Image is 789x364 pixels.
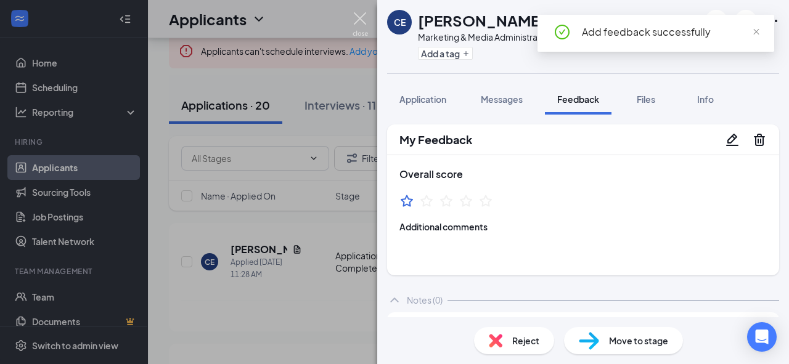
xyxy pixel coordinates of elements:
div: Open Intercom Messenger [747,322,777,352]
svg: StarBorder [439,193,454,208]
button: ArrowRight [735,10,757,32]
svg: Pencil [725,132,740,147]
span: Files [637,94,655,105]
svg: Plus [462,50,470,57]
svg: ArrowRight [738,14,753,28]
div: Notes (0) [407,294,443,306]
div: CE [394,16,406,28]
span: close [752,28,761,36]
span: Move to stage [609,334,668,347]
div: Marketing & Media Administrator at Main Office [418,31,604,43]
div: Add feedback successfully [582,25,759,39]
h1: [PERSON_NAME] [418,10,546,31]
svg: Trash [752,132,767,147]
span: Messages [481,94,523,105]
svg: StarBorder [459,193,473,208]
span: Application [399,94,446,105]
span: Reject [512,334,539,347]
span: Additional comments [399,220,767,233]
span: Info [697,94,714,105]
span: Feedback [557,94,599,105]
button: ArrowLeftNew [705,10,727,32]
h2: My Feedback [399,132,472,147]
svg: StarBorder [478,193,493,208]
svg: Ellipses [764,14,779,28]
button: PlusAdd a tag [418,47,473,60]
svg: StarBorder [399,193,414,208]
svg: ChevronUp [387,293,402,307]
h3: Overall score [399,168,767,181]
span: check-circle [555,25,570,39]
svg: ArrowLeftNew [709,14,724,28]
svg: StarBorder [419,193,434,208]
